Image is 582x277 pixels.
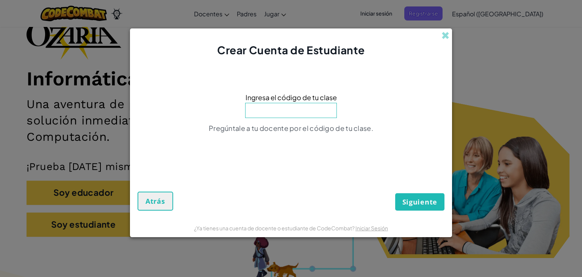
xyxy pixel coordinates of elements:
a: Iniciar Sesión [355,225,388,231]
button: Atrás [138,192,173,211]
span: Ingresa el código de tu clase [246,92,337,103]
span: Pregúntale a tu docente por el código de tu clase. [209,124,373,132]
span: Atrás [145,197,165,206]
span: Crear Cuenta de Estudiante [217,43,365,57]
button: Siguiente [395,193,444,211]
span: Siguiente [402,197,437,206]
span: ¿Ya tienes una cuenta de docente o estudiante de CodeCombat? [194,225,355,231]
